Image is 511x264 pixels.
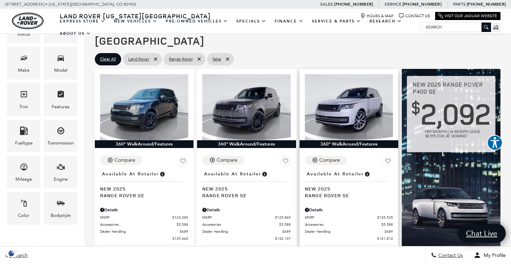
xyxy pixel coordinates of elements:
button: Compare Vehicle [202,156,244,165]
a: MSRP $123,385 [100,215,188,220]
a: land-rover [12,13,44,29]
a: Available at RetailerNew 2025Range Rover SE [100,169,188,199]
div: Model [54,66,67,74]
a: [PHONE_NUMBER] [402,1,441,7]
a: New Vehicles [110,15,162,27]
button: Open user profile menu [469,246,511,264]
span: Accessories [202,222,279,227]
span: $689 [180,229,188,234]
a: Dealer Handling $689 [100,229,188,234]
div: FeaturesFeatures [44,83,77,116]
a: Service & Parts [308,15,365,27]
span: Contact Us [437,252,463,258]
div: Features [52,103,70,111]
a: Land Rover [US_STATE][GEOGRAPHIC_DATA] [55,12,215,20]
a: Chat Live [458,224,506,243]
span: $689 [385,229,393,234]
input: Search [420,23,491,31]
span: Features [57,88,65,103]
span: Range Rover SE [305,192,388,199]
span: Color [20,197,28,212]
nav: Main Navigation [55,15,420,40]
a: $141,812 [305,236,393,241]
img: Opt-Out Icon [4,250,20,257]
img: Land Rover [12,13,44,29]
a: [PHONE_NUMBER] [467,1,506,7]
a: Dealer Handling $689 [202,229,290,234]
div: Pricing Details - Range Rover SE [202,207,290,213]
span: Transmission [57,125,65,139]
a: Pre-Owned Vehicles [162,15,232,27]
a: Finance [270,15,308,27]
div: Compare [319,157,340,163]
button: Save Vehicle [178,156,188,169]
div: EngineEngine [44,156,77,188]
span: Dealer Handling [305,229,385,234]
a: MSRP $135,535 [305,215,393,220]
span: Land Rover [128,55,149,64]
div: MakeMake [7,47,40,79]
span: $689 [282,229,291,234]
div: 360° WalkAround/Features [300,140,398,148]
span: Model [57,52,65,66]
span: Range Rover SE [202,192,285,199]
div: Pricing Details - Range Rover SE [305,207,393,213]
a: Available at RetailerNew 2025Range Rover SE [202,169,290,199]
span: Service [385,2,401,7]
button: Save Vehicle [280,156,291,169]
span: MSRP [305,215,377,220]
section: Click to Open Cookie Consent Modal [4,250,20,257]
span: Accessories [305,222,381,227]
span: New 2025 [100,185,183,192]
div: TrimTrim [7,83,40,116]
a: Research [365,15,406,27]
span: MSRP [202,215,275,220]
span: Sales [320,2,333,7]
div: Trim [19,103,28,111]
span: Range Rover [169,55,193,64]
aside: Accessibility Help Desk [487,135,503,152]
a: [PHONE_NUMBER] [334,1,373,7]
span: Make [20,52,28,66]
div: TransmissionTransmission [44,120,77,152]
div: ColorColor [7,192,40,225]
span: $123,385 [172,215,188,220]
span: Trim [20,88,28,103]
span: Available at Retailer [204,170,261,178]
span: Fueltype [20,125,28,139]
div: BodystyleBodystyle [44,192,77,225]
span: Bodystyle [57,197,65,212]
button: Explore your accessibility options [487,135,503,150]
span: Available at Retailer [307,170,364,178]
a: MSRP $125,860 [202,215,290,220]
span: $129,662 [172,236,188,241]
span: false [212,55,221,64]
img: 2025 Land Rover Range Rover SE [100,74,188,140]
a: Dealer Handling $689 [305,229,393,234]
div: Color [18,212,30,219]
a: Available at RetailerNew 2025Range Rover SE [305,169,393,199]
span: Parts [453,2,466,7]
span: New 2025 [305,185,388,192]
a: Specials [232,15,270,27]
button: Compare Vehicle [305,156,347,165]
span: $5,588 [279,222,291,227]
span: Vehicle is in stock and ready for immediate delivery. Due to demand, availability is subject to c... [261,170,268,178]
a: Accessories $5,588 [305,222,393,227]
a: Visit Our Jaguar Website [438,13,497,19]
div: ModelModel [44,47,77,79]
span: Mileage [20,161,28,175]
a: Accessories $5,588 [100,222,188,227]
span: Accessories [100,222,177,227]
div: Fueltype [15,139,33,147]
span: Vehicle is in stock and ready for immediate delivery. Due to demand, availability is subject to c... [159,170,165,178]
span: New 2025 [202,185,285,192]
span: Vehicle is in stock and ready for immediate delivery. Due to demand, availability is subject to c... [364,170,370,178]
a: $129,662 [100,236,188,241]
a: Contact Us [399,13,430,19]
div: 360° WalkAround/Features [95,140,194,148]
a: About Us [55,27,95,40]
span: $132,137 [275,236,291,241]
span: $5,588 [177,222,188,227]
div: Compare [114,157,135,163]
